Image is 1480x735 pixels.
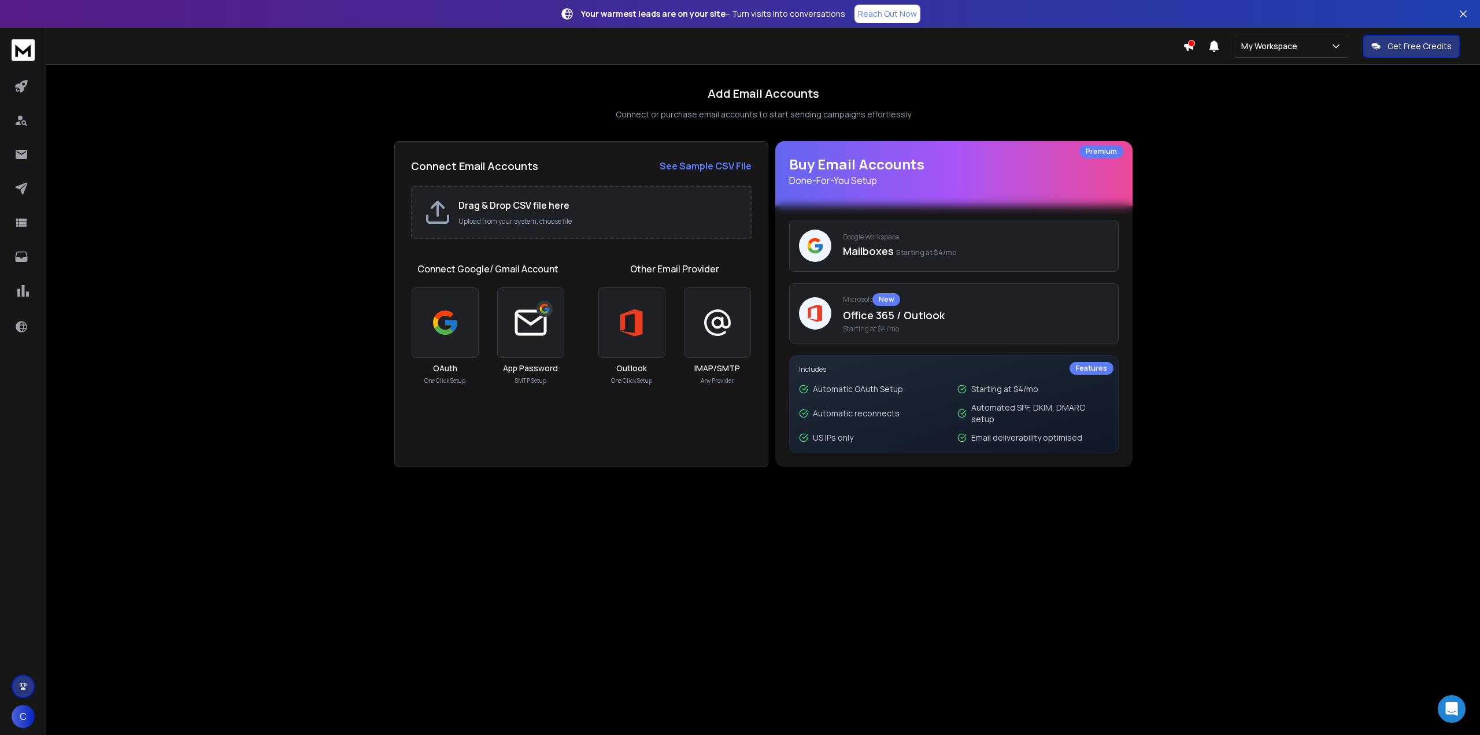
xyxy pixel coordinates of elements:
p: Automatic OAuth Setup [813,383,903,395]
img: logo [12,39,35,61]
button: C [12,705,35,728]
p: Connect or purchase email accounts to start sending campaigns effortlessly [616,109,911,120]
strong: See Sample CSV File [660,160,752,172]
div: Features [1070,362,1113,375]
p: Google Workspace [843,232,1109,242]
h3: App Password [503,363,558,374]
span: Starting at $4/mo [896,248,957,257]
p: Includes [799,365,1109,374]
h1: Connect Google/ Gmail Account [417,262,558,276]
p: – Turn visits into conversations [581,8,845,20]
a: See Sample CSV File [660,159,752,173]
p: Email deliverability optimised [971,432,1082,444]
p: Get Free Credits [1387,40,1452,52]
a: Reach Out Now [854,5,920,23]
p: Automated SPF, DKIM, DMARC setup [971,402,1109,425]
p: Mailboxes [843,243,1109,259]
div: Premium [1079,145,1123,158]
h2: Drag & Drop CSV file here [458,198,739,212]
p: Microsoft [843,293,1109,306]
p: SMTP Setup [515,376,546,385]
p: One Click Setup [424,376,465,385]
h2: Connect Email Accounts [411,158,538,174]
h1: Add Email Accounts [708,86,819,102]
p: Automatic reconnects [813,408,900,419]
p: My Workspace [1241,40,1302,52]
strong: Your warmest leads are on your site [581,8,726,19]
p: One Click Setup [611,376,652,385]
div: Open Intercom Messenger [1438,695,1466,723]
p: Upload from your system, choose file [458,217,739,226]
p: US IPs only [813,432,853,444]
button: Get Free Credits [1363,35,1460,58]
span: Starting at $4/mo [843,324,1109,334]
h1: Buy Email Accounts [789,155,1119,187]
div: New [872,293,900,306]
p: Done-For-You Setup [789,173,1119,187]
p: Starting at $4/mo [971,383,1038,395]
p: Office 365 / Outlook [843,307,1109,323]
h1: Other Email Provider [630,262,719,276]
p: Any Provider [701,376,734,385]
h3: IMAP/SMTP [694,363,740,374]
h3: OAuth [433,363,457,374]
p: Reach Out Now [858,8,917,20]
h3: Outlook [616,363,647,374]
